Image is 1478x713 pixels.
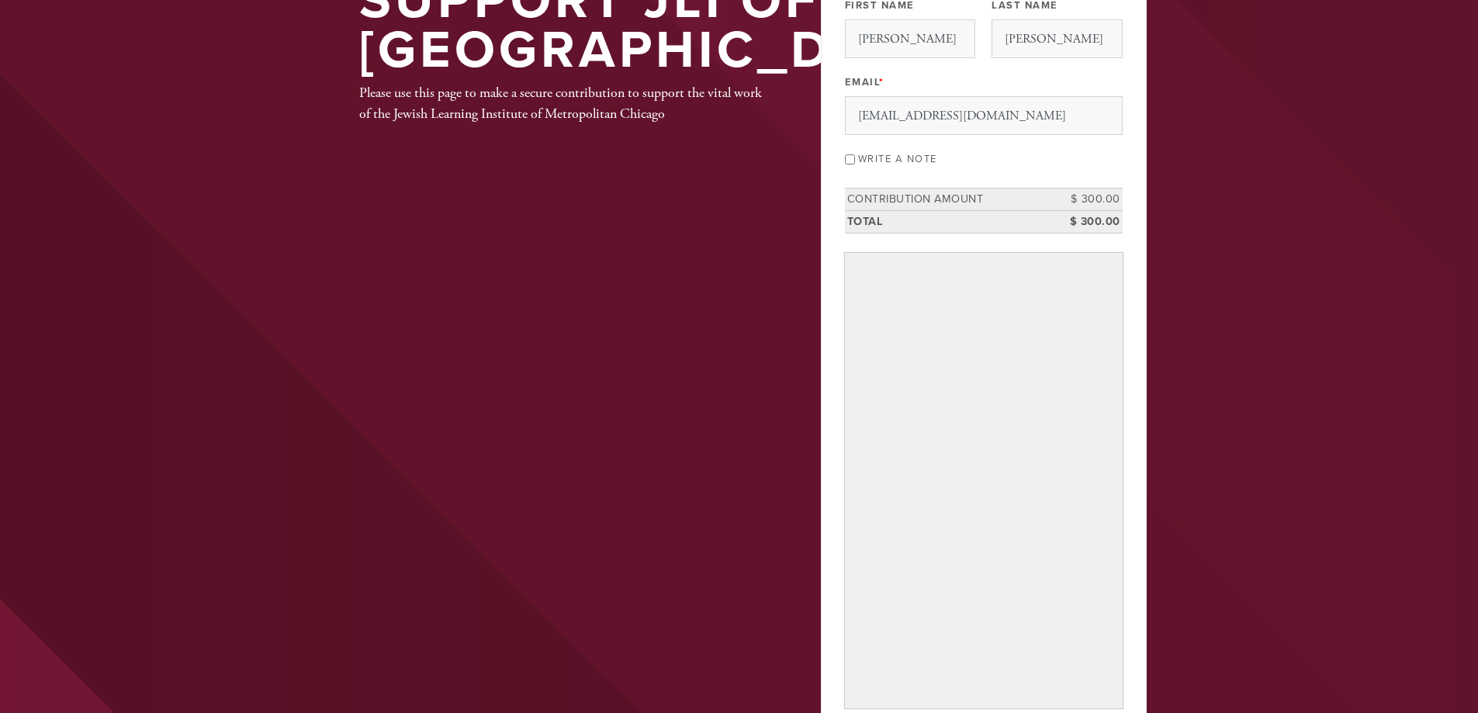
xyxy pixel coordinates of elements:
iframe: Secure payment input frame [848,256,1120,705]
td: $ 300.00 [1053,210,1123,233]
td: $ 300.00 [1053,189,1123,211]
span: This field is required. [879,76,884,88]
td: Contribution Amount [845,189,1053,211]
label: Email [845,75,884,89]
label: Write a note [858,153,937,165]
div: Please use this page to make a secure contribution to support the vital work of the Jewish Learni... [359,82,770,124]
td: Total [845,210,1053,233]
